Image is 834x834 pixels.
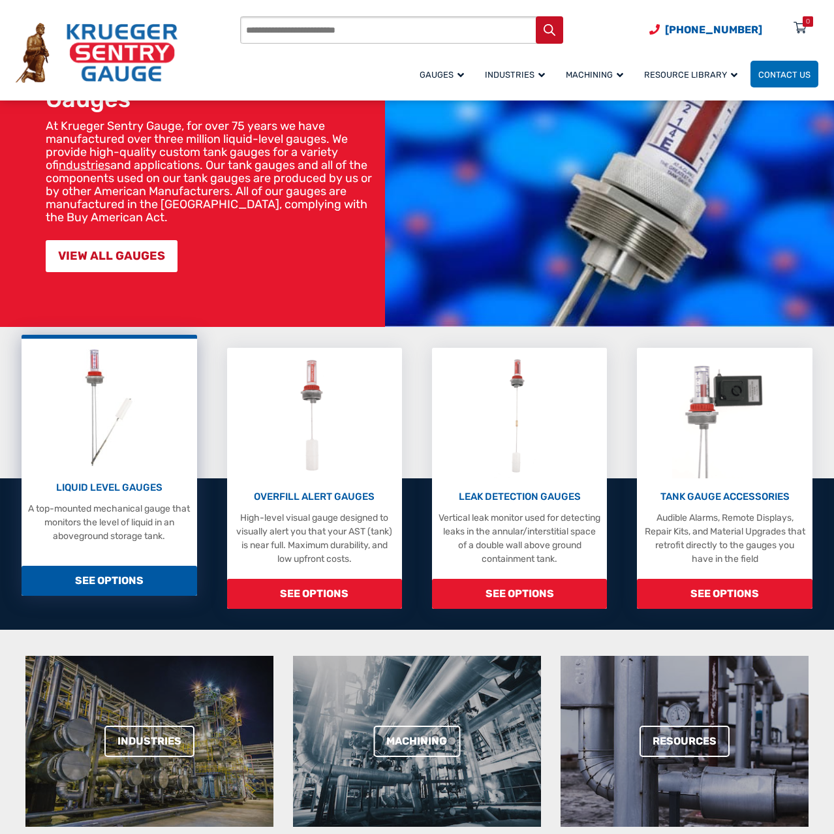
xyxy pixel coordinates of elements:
img: Liquid Level Gauges [74,345,144,469]
img: Overfill Alert Gauges [286,354,344,478]
a: Overfill Alert Gauges OVERFILL ALERT GAUGES High-level visual gauge designed to visually alert yo... [227,348,402,609]
div: 0 [806,16,810,27]
p: LEAK DETECTION GAUGES [439,489,600,504]
span: SEE OPTIONS [432,579,607,609]
span: SEE OPTIONS [227,579,402,609]
p: At Krueger Sentry Gauge, for over 75 years we have manufactured over three million liquid-level g... [46,119,378,224]
a: Industries [477,59,558,89]
a: Tank Gauge Accessories TANK GAUGE ACCESSORIES Audible Alarms, Remote Displays, Repair Kits, and M... [637,348,812,609]
span: SEE OPTIONS [22,566,196,596]
img: Tank Gauge Accessories [672,354,777,478]
a: Contact Us [750,61,818,87]
a: Resources [640,726,730,757]
img: Krueger Sentry Gauge [16,23,178,83]
a: Resource Library [636,59,750,89]
img: Leak Detection Gauges [494,354,546,478]
a: Machining [373,726,460,757]
span: SEE OPTIONS [637,579,812,609]
a: VIEW ALL GAUGES [46,240,178,272]
p: A top-mounted mechanical gauge that monitors the level of liquid in an aboveground storage tank. [28,502,190,543]
span: Industries [485,70,545,80]
p: TANK GAUGE ACCESSORIES [643,489,805,504]
a: Machining [558,59,636,89]
p: OVERFILL ALERT GAUGES [234,489,395,504]
p: High-level visual gauge designed to visually alert you that your AST (tank) is near full. Maximum... [234,511,395,566]
a: Industries [104,726,194,757]
a: Leak Detection Gauges LEAK DETECTION GAUGES Vertical leak monitor used for detecting leaks in the... [432,348,607,609]
p: Audible Alarms, Remote Displays, Repair Kits, and Material Upgrades that retrofit directly to the... [643,511,805,566]
a: Gauges [412,59,477,89]
a: Liquid Level Gauges LIQUID LEVEL GAUGES A top-mounted mechanical gauge that monitors the level of... [22,335,196,596]
p: Vertical leak monitor used for detecting leaks in the annular/interstitial space of a double wall... [439,511,600,566]
a: industries [59,158,110,172]
span: Machining [566,70,623,80]
span: [PHONE_NUMBER] [665,23,762,36]
span: Gauges [420,70,464,80]
p: LIQUID LEVEL GAUGES [28,480,190,495]
a: Phone Number (920) 434-8860 [649,22,762,38]
span: Resource Library [644,70,737,80]
span: Contact Us [758,70,811,80]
